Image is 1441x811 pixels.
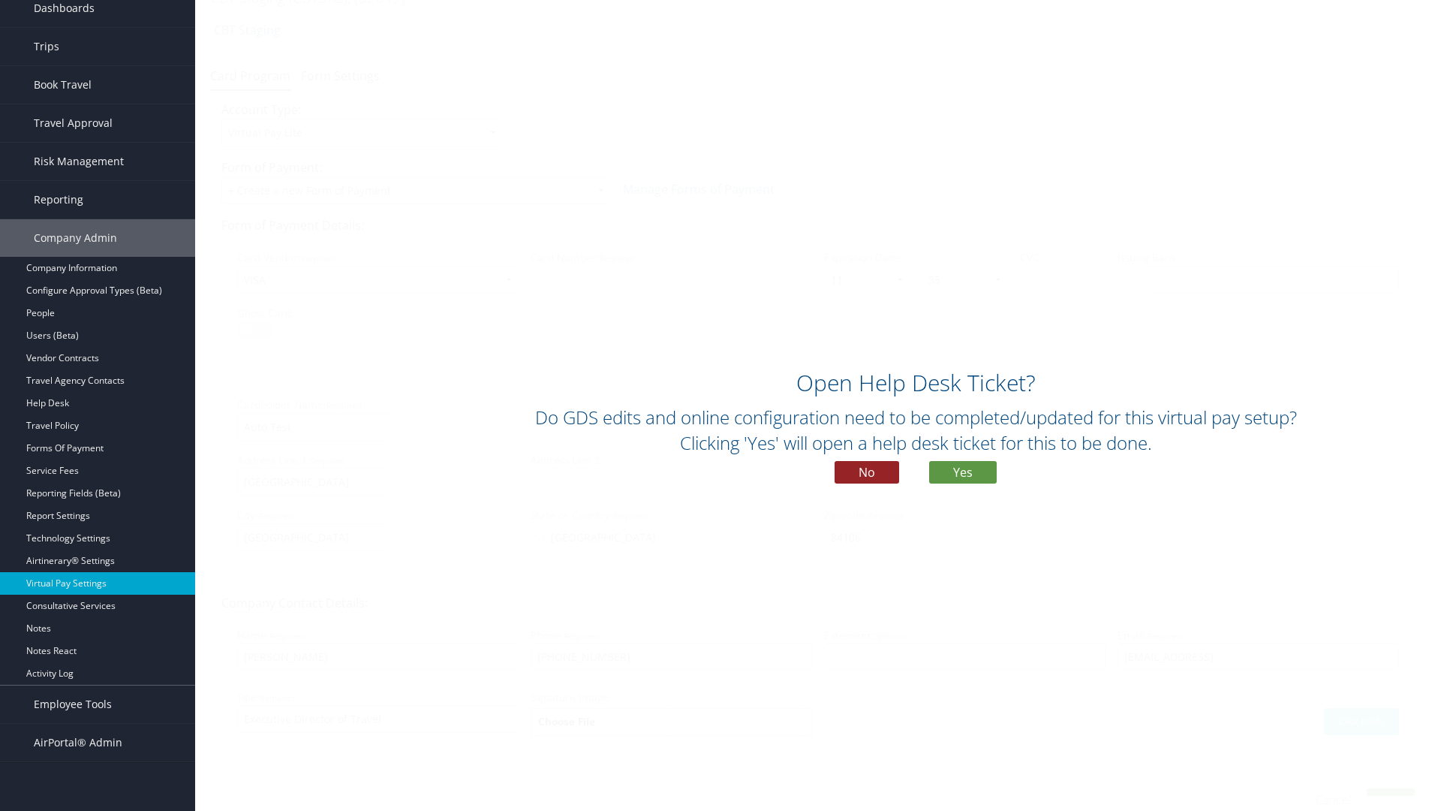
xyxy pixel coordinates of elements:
span: Reporting [34,181,83,219]
span: AirPortal® Admin [34,724,122,761]
span: Risk Management [34,143,124,180]
button: Yes [929,461,997,484]
span: Travel Approval [34,104,113,142]
span: Trips [34,28,59,65]
span: Company Admin [34,219,117,257]
span: Employee Tools [34,686,112,723]
button: No [835,461,899,484]
span: Book Travel [34,66,92,104]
